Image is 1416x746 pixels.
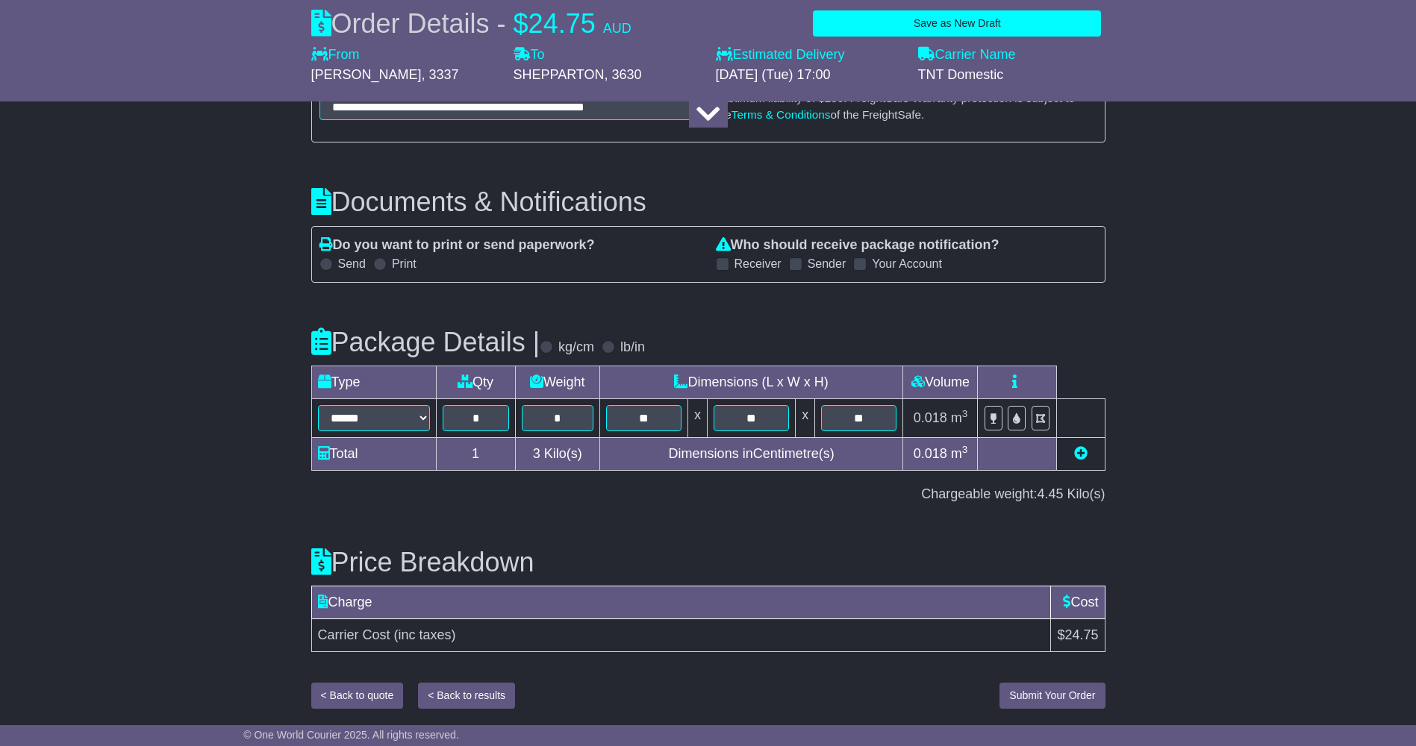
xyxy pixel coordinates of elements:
[1074,446,1088,461] a: Add new item
[319,237,595,254] label: Do you want to print or send paperwork?
[1057,627,1098,642] span: $24.75
[716,47,903,63] label: Estimated Delivery
[1037,486,1063,501] span: 4.45
[808,257,846,271] label: Sender
[716,237,999,254] label: Who should receive package notification?
[716,67,903,84] div: [DATE] (Tue) 17:00
[734,257,782,271] label: Receiver
[311,366,436,399] td: Type
[311,187,1105,217] h3: Documents & Notifications
[951,410,968,425] span: m
[872,257,942,271] label: Your Account
[999,683,1105,709] button: Submit Your Order
[311,586,1051,619] td: Charge
[514,47,545,63] label: To
[243,729,459,741] span: © One World Courier 2025. All rights reserved.
[514,8,528,39] span: $
[558,339,594,356] label: kg/cm
[515,438,599,471] td: Kilo(s)
[914,446,947,461] span: 0.018
[311,486,1105,503] div: Chargeable weight: Kilo(s)
[311,67,422,82] span: [PERSON_NAME]
[318,627,390,642] span: Carrier Cost
[418,683,515,709] button: < Back to results
[422,67,459,82] span: , 3337
[603,21,631,36] span: AUD
[903,366,978,399] td: Volume
[599,438,903,471] td: Dimensions in Centimetre(s)
[620,339,645,356] label: lb/in
[514,67,605,82] span: SHEPPARTON
[688,399,708,438] td: x
[338,257,366,271] label: Send
[918,67,1105,84] div: TNT Domestic
[392,257,417,271] label: Print
[311,683,404,709] button: < Back to quote
[914,410,947,425] span: 0.018
[962,408,968,419] sup: 3
[311,548,1105,577] h3: Price Breakdown
[918,47,1016,63] label: Carrier Name
[311,327,540,357] h3: Package Details |
[394,627,456,642] span: (inc taxes)
[311,438,436,471] td: Total
[1009,689,1095,701] span: Submit Your Order
[599,366,903,399] td: Dimensions (L x W x H)
[436,438,515,471] td: 1
[813,10,1101,37] button: Save as New Draft
[533,446,540,461] span: 3
[311,7,631,40] div: Order Details -
[951,446,968,461] span: m
[436,366,515,399] td: Qty
[515,366,599,399] td: Weight
[796,399,815,438] td: x
[1051,586,1105,619] td: Cost
[962,444,968,455] sup: 3
[605,67,642,82] span: , 3630
[311,47,360,63] label: From
[528,8,596,39] span: 24.75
